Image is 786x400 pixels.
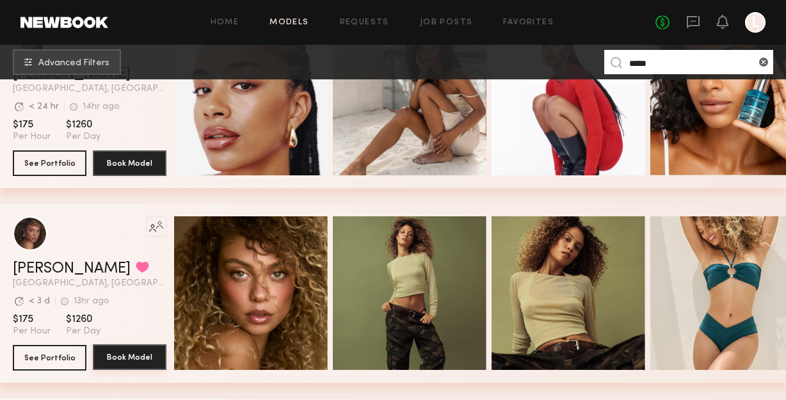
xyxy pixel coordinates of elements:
[503,19,554,27] a: Favorites
[13,313,51,326] span: $175
[745,12,766,33] a: L
[13,261,131,276] a: [PERSON_NAME]
[269,19,309,27] a: Models
[211,19,239,27] a: Home
[13,345,86,371] button: See Portfolio
[83,102,120,111] div: 14hr ago
[93,150,166,176] button: Book Model
[66,313,100,326] span: $1260
[38,59,109,68] span: Advanced Filters
[66,326,100,337] span: Per Day
[13,84,166,93] span: [GEOGRAPHIC_DATA], [GEOGRAPHIC_DATA]
[13,49,121,75] button: Advanced Filters
[74,297,109,306] div: 13hr ago
[420,19,473,27] a: Job Posts
[13,131,51,143] span: Per Hour
[13,326,51,337] span: Per Hour
[93,345,166,371] a: Book Model
[13,118,51,131] span: $175
[29,102,59,111] div: < 24 hr
[66,118,100,131] span: $1260
[93,344,166,370] button: Book Model
[13,279,166,288] span: [GEOGRAPHIC_DATA], [GEOGRAPHIC_DATA]
[340,19,389,27] a: Requests
[29,297,50,306] div: < 3 d
[66,131,100,143] span: Per Day
[13,150,86,176] button: See Portfolio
